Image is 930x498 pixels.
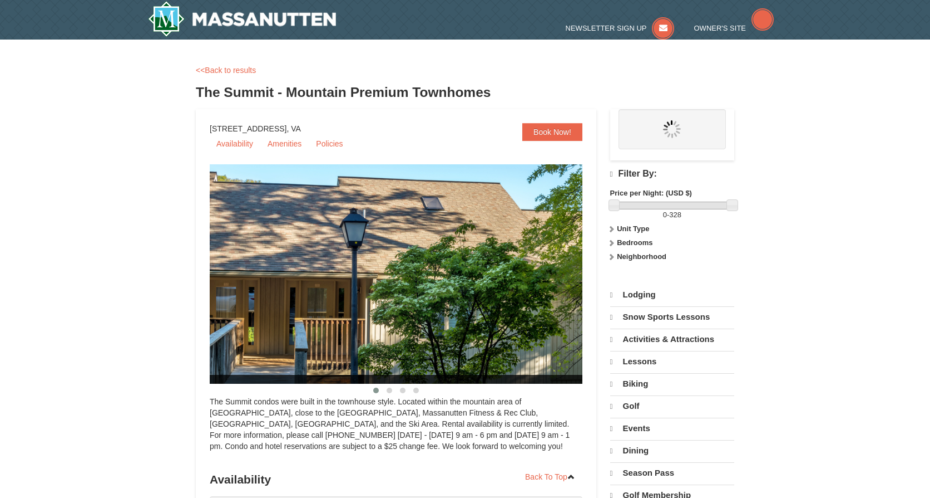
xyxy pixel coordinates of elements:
img: wait.gif [663,120,681,138]
div: The Summit condos were built in the townhouse style. Located within the mountain area of [GEOGRAP... [210,396,582,463]
strong: Neighborhood [617,252,666,261]
a: Snow Sports Lessons [610,306,734,328]
span: 328 [669,211,681,219]
a: Newsletter Sign Up [566,24,675,32]
img: 19219034-1-0eee7e00.jpg [210,164,610,384]
img: Massanutten Resort Logo [148,1,336,37]
a: Book Now! [522,123,582,141]
a: Activities & Attractions [610,329,734,350]
a: Golf [610,396,734,417]
span: 0 [663,211,667,219]
a: Back To Top [518,468,582,485]
a: Amenities [261,135,308,152]
strong: Bedrooms [617,238,652,247]
label: - [610,209,734,221]
a: Owner's Site [694,24,774,32]
a: Season Pass [610,462,734,484]
a: Lessons [610,351,734,372]
a: Dining [610,440,734,461]
strong: Price per Night: (USD $) [610,189,692,197]
a: Lodging [610,285,734,305]
span: Newsletter Sign Up [566,24,647,32]
span: Owner's Site [694,24,746,32]
h3: The Summit - Mountain Premium Townhomes [196,81,734,104]
a: Events [610,418,734,439]
a: Availability [210,135,260,152]
h3: Availability [210,468,582,491]
a: <<Back to results [196,66,256,75]
strong: Unit Type [617,224,649,233]
a: Biking [610,373,734,394]
a: Massanutten Resort [148,1,336,37]
h4: Filter By: [610,169,734,179]
a: Policies [309,135,349,152]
